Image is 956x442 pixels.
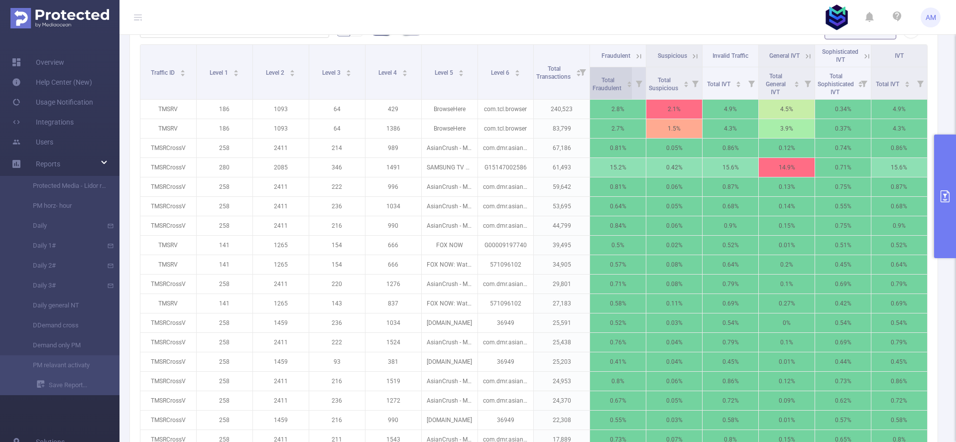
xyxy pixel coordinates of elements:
p: TMSRCrossV [140,177,196,196]
p: 222 [309,177,365,196]
img: Protected Media [10,8,109,28]
p: com.dmr.asiancrush [478,372,534,391]
p: 1524 [365,333,421,352]
p: 0.41% [590,352,646,371]
p: 154 [309,236,365,255]
i: Filter menu [801,67,815,99]
a: Daily general NT [20,295,108,315]
p: 258 [197,177,252,196]
span: Level 1 [210,69,230,76]
p: TMSRCrossV [140,391,196,410]
p: 0.15% [759,216,815,235]
p: 0.34% [815,100,871,119]
p: 258 [197,333,252,352]
p: 2411 [253,372,309,391]
p: 0.54% [703,313,758,332]
i: icon: caret-up [627,80,632,83]
p: 236 [309,391,365,410]
p: 0.52% [871,236,927,255]
i: icon: caret-down [180,72,185,75]
p: 0.79% [871,333,927,352]
p: 25,203 [534,352,590,371]
p: AsianCrush - Movies & TV [422,372,478,391]
div: Sort [402,68,408,74]
a: Usage Notification [12,92,93,112]
i: icon: caret-down [458,72,464,75]
p: TMSRCrossV [140,216,196,235]
p: 0.06% [646,177,702,196]
i: icon: caret-down [736,83,741,86]
a: PM relavant activaty [20,355,108,375]
div: Sort [289,68,295,74]
p: 990 [365,216,421,235]
i: icon: caret-down [234,72,239,75]
p: 1272 [365,391,421,410]
p: 0.74% [815,139,871,157]
p: TMSRCrossV [140,352,196,371]
i: icon: caret-up [794,80,800,83]
p: 67,186 [534,139,590,157]
p: com.dmr.asiancrush [478,333,534,352]
i: Filter menu [688,67,702,99]
p: TMSRV [140,119,196,138]
p: 25,438 [534,333,590,352]
span: Total General IVT [766,73,786,96]
span: Level 4 [378,69,398,76]
p: 34,905 [534,255,590,274]
i: icon: caret-up [402,68,408,71]
i: icon: caret-up [180,68,185,71]
p: 2411 [253,216,309,235]
p: 0.64% [590,197,646,216]
p: 0.01% [759,352,815,371]
p: 258 [197,391,252,410]
span: Total Transactions [536,65,572,80]
i: icon: caret-down [402,72,408,75]
span: Total Sophisticated IVT [818,73,854,96]
p: [DOMAIN_NAME] [422,313,478,332]
p: 4.3% [871,119,927,138]
p: 1276 [365,275,421,294]
p: TMSRV [140,100,196,119]
p: 220 [309,275,365,294]
a: Reports [36,154,60,174]
p: 4.3% [703,119,758,138]
p: 83,799 [534,119,590,138]
i: icon: caret-up [514,68,520,71]
a: Save Report... [37,375,119,395]
span: AM [926,7,936,27]
p: 186 [197,100,252,119]
p: FOX NOW: Watch TV & Sports [422,294,478,313]
p: FOX NOW: Watch TV & Sports [422,255,478,274]
p: 93 [309,352,365,371]
p: 989 [365,139,421,157]
p: 0.08% [646,255,702,274]
i: icon: caret-down [794,83,800,86]
span: Reports [36,160,60,168]
p: AsianCrush - Movies & TV [422,216,478,235]
p: 15.6% [871,158,927,177]
div: Sort [794,80,800,86]
p: 29,801 [534,275,590,294]
p: 346 [309,158,365,177]
p: G15147002586 [478,158,534,177]
p: 0.75% [815,216,871,235]
p: 0.79% [703,333,758,352]
p: 0.81% [590,177,646,196]
p: 0.45% [703,352,758,371]
div: Sort [346,68,352,74]
p: 280 [197,158,252,177]
p: 0.12% [759,372,815,391]
p: 0.57% [590,255,646,274]
span: Level 2 [266,69,286,76]
p: BrowseHere [422,119,478,138]
p: BrowseHere [422,100,478,119]
p: 0.71% [590,275,646,294]
p: 0.45% [871,352,927,371]
p: 15.2% [590,158,646,177]
p: TMSRV [140,255,196,274]
p: TMSRCrossV [140,275,196,294]
span: Total Fraudulent [593,77,623,92]
p: 216 [309,372,365,391]
span: Level 6 [491,69,511,76]
p: 64 [309,100,365,119]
